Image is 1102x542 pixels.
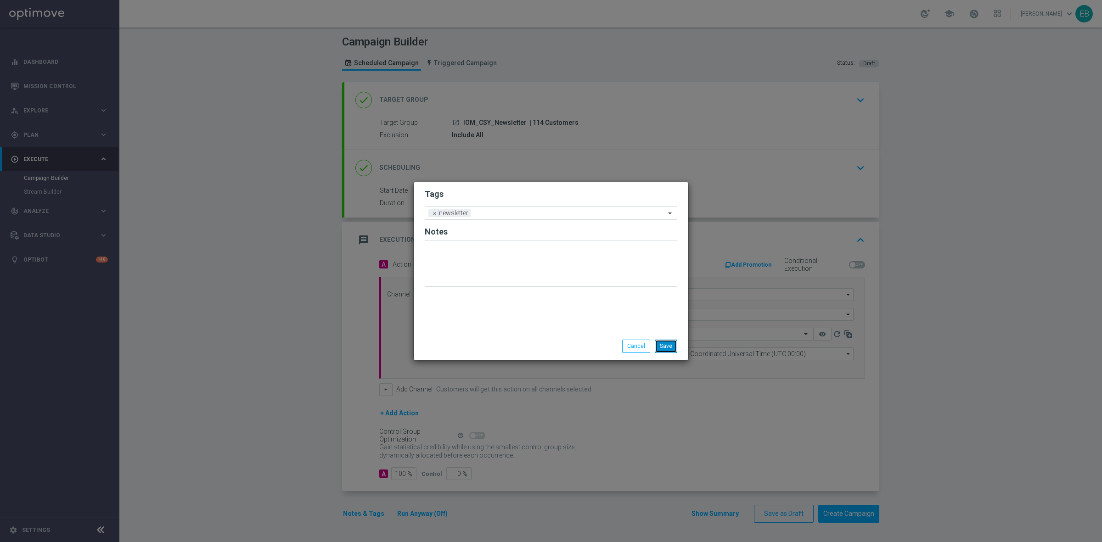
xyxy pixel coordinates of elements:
[431,209,439,217] span: ×
[425,189,677,200] h2: Tags
[437,209,471,217] span: newsletter
[425,206,677,220] ng-select: newsletter
[622,340,650,352] button: Cancel
[425,226,677,237] h2: Notes
[655,340,677,352] button: Save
